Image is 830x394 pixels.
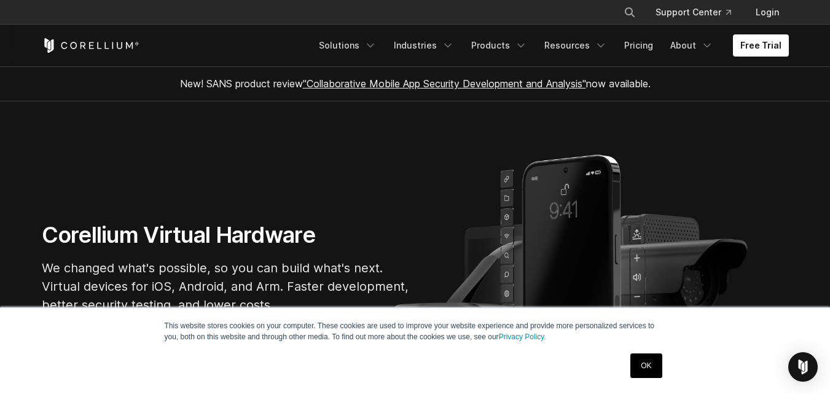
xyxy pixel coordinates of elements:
a: Products [464,34,534,57]
a: Login [746,1,789,23]
a: OK [630,353,662,378]
button: Search [619,1,641,23]
a: Corellium Home [42,38,139,53]
p: This website stores cookies on your computer. These cookies are used to improve your website expe... [165,320,666,342]
a: Free Trial [733,34,789,57]
div: Navigation Menu [609,1,789,23]
a: Industries [386,34,461,57]
a: "Collaborative Mobile App Security Development and Analysis" [303,77,586,90]
a: Privacy Policy. [499,333,546,341]
span: New! SANS product review now available. [180,77,651,90]
p: We changed what's possible, so you can build what's next. Virtual devices for iOS, Android, and A... [42,259,410,314]
a: Pricing [617,34,660,57]
a: Solutions [311,34,384,57]
a: About [663,34,721,57]
h1: Corellium Virtual Hardware [42,221,410,249]
a: Support Center [646,1,741,23]
div: Navigation Menu [311,34,789,57]
a: Resources [537,34,614,57]
div: Open Intercom Messenger [788,352,818,382]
